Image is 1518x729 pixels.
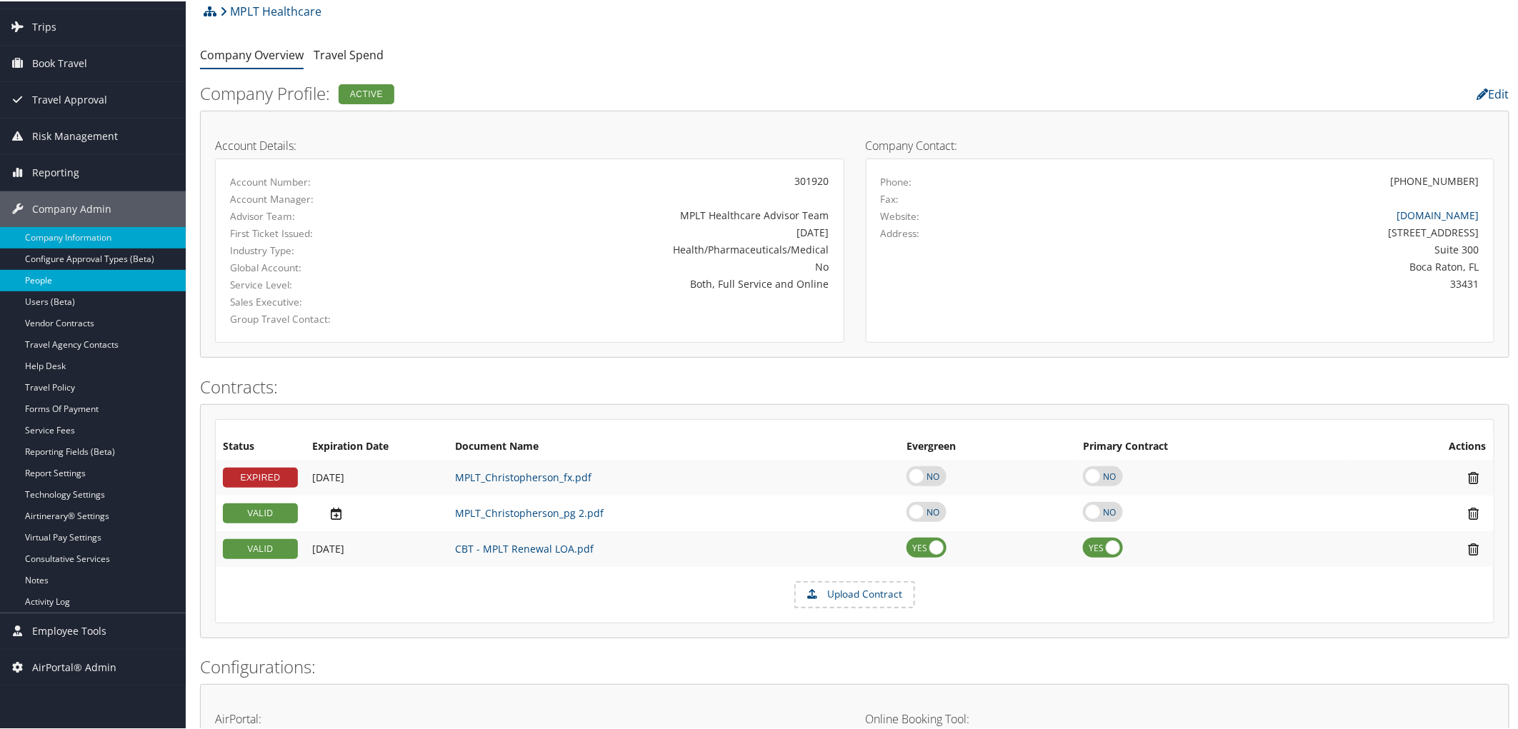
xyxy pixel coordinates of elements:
[312,505,441,520] div: Add/Edit Date
[437,172,829,187] div: 301920
[32,612,106,648] span: Employee Tools
[230,293,415,308] label: Sales Executive:
[1391,172,1479,187] div: [PHONE_NUMBER]
[305,433,448,458] th: Expiration Date
[230,242,415,256] label: Industry Type:
[1076,433,1351,458] th: Primary Contract
[312,470,441,483] div: Add/Edit Date
[32,117,118,153] span: Risk Management
[200,80,1066,104] h2: Company Profile:
[1462,469,1487,484] i: Remove Contract
[1036,275,1479,290] div: 33431
[32,8,56,44] span: Trips
[312,541,344,554] span: [DATE]
[1462,505,1487,520] i: Remove Contract
[215,139,844,150] h4: Account Details:
[312,541,441,554] div: Add/Edit Date
[230,225,415,239] label: First Ticket Issued:
[1397,207,1479,221] a: [DOMAIN_NAME]
[1351,433,1494,458] th: Actions
[230,259,415,273] label: Global Account:
[448,433,899,458] th: Document Name
[1036,241,1479,256] div: Suite 300
[881,208,920,222] label: Website:
[230,208,415,222] label: Advisor Team:
[437,275,829,290] div: Both, Full Service and Online
[881,174,912,188] label: Phone:
[230,174,415,188] label: Account Number:
[437,223,829,238] div: [DATE]
[899,433,1076,458] th: Evergreen
[866,139,1495,150] h4: Company Contact:
[32,44,87,80] span: Book Travel
[32,154,79,189] span: Reporting
[796,581,914,605] label: Upload Contract
[339,83,394,103] div: Active
[1462,541,1487,555] i: Remove Contract
[230,311,415,325] label: Group Travel Contact:
[314,46,384,61] a: Travel Spend
[32,648,116,684] span: AirPortal® Admin
[223,502,298,522] div: VALID
[312,469,344,483] span: [DATE]
[32,81,107,116] span: Travel Approval
[437,258,829,273] div: No
[216,433,305,458] th: Status
[881,225,920,239] label: Address:
[230,191,415,205] label: Account Manager:
[455,505,604,518] a: MPLT_Christopherson_pg 2.pdf
[200,373,1509,398] h2: Contracts:
[881,191,899,205] label: Fax:
[1036,223,1479,238] div: [STREET_ADDRESS]
[200,653,1509,678] h2: Configurations:
[455,541,594,554] a: CBT - MPLT Renewal LOA.pdf
[223,466,298,486] div: EXPIRED
[1477,85,1509,101] a: Edit
[32,190,111,226] span: Company Admin
[455,469,591,483] a: MPLT_Christopherson_fx.pdf
[437,241,829,256] div: Health/Pharmaceuticals/Medical
[437,206,829,221] div: MPLT Healthcare Advisor Team
[215,712,844,723] h4: AirPortal:
[1036,258,1479,273] div: Boca Raton, FL
[230,276,415,291] label: Service Level:
[866,712,1495,723] h4: Online Booking Tool:
[200,46,304,61] a: Company Overview
[223,538,298,558] div: VALID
